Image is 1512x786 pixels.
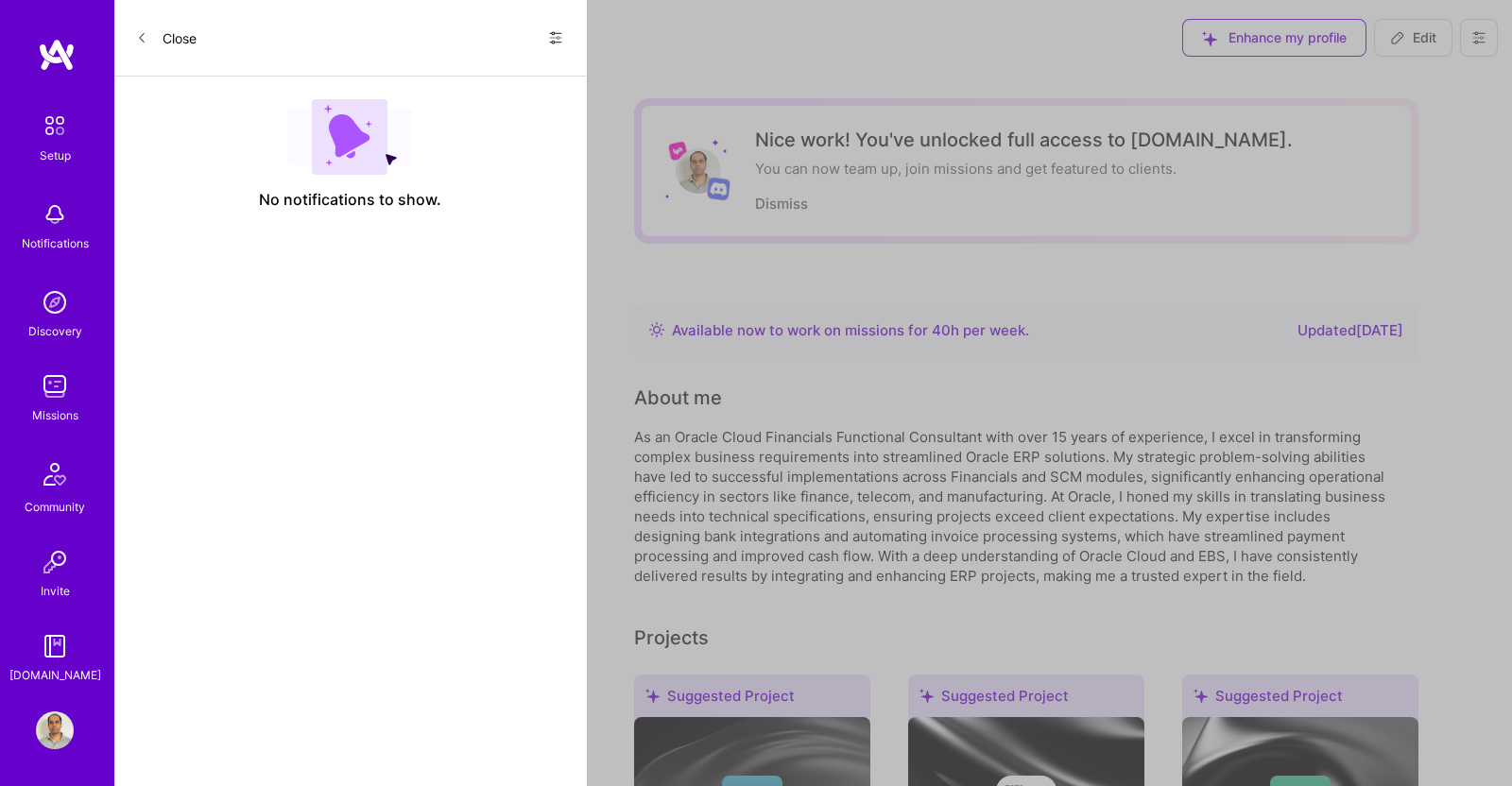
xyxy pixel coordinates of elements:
[36,367,74,405] img: teamwork
[32,405,78,425] div: Missions
[36,711,74,749] img: User Avatar
[287,99,412,175] img: empty
[31,711,78,749] a: User Avatar
[36,283,74,321] img: discovery
[25,497,85,517] div: Community
[36,543,74,581] img: Invite
[41,581,70,601] div: Invite
[259,190,441,210] span: No notifications to show.
[35,106,75,145] img: setup
[38,38,76,72] img: logo
[32,452,77,497] img: Community
[9,665,101,685] div: [DOMAIN_NAME]
[36,627,74,665] img: guide book
[136,23,197,53] button: Close
[28,321,82,341] div: Discovery
[40,145,71,165] div: Setup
